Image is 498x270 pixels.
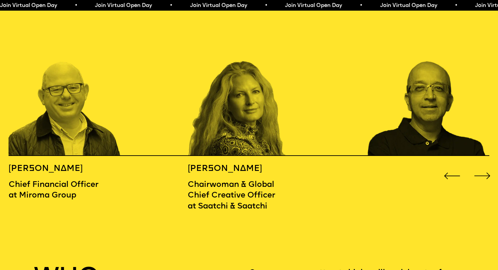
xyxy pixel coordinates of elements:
span: • [74,3,77,8]
h5: [PERSON_NAME] [188,164,277,175]
p: Chief Financial Officer at Miroma Group [9,180,128,202]
p: Chairwoman & Global Chief Creative Officer at Saatchi & Saatchi [188,180,277,212]
span: • [264,3,267,8]
div: Next slide [472,166,492,186]
span: • [360,3,363,8]
div: Previous slide [442,166,462,186]
h5: [PERSON_NAME] [9,164,128,175]
div: 11 / 16 [367,17,487,156]
span: • [169,3,172,8]
span: • [454,3,457,8]
div: 9 / 16 [9,17,128,156]
div: 10 / 16 [188,17,307,156]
